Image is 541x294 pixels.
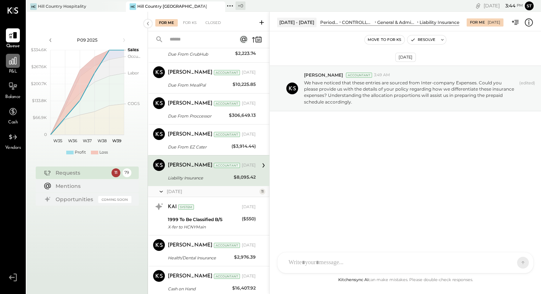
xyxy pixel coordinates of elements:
div: Requests [56,169,108,176]
div: 1999 To Be Classified B/S [168,216,240,223]
div: [PERSON_NAME] [168,131,212,138]
div: $16,407.92 [232,284,256,292]
span: pm [517,3,523,8]
div: Accountant [214,132,240,137]
div: Due From MealPal [168,81,230,89]
text: Occu... [128,54,140,59]
div: System [178,204,194,210]
div: General & Administrative Expenses [377,19,416,25]
span: Vendors [5,145,21,151]
span: Queue [6,43,20,50]
div: HC [130,3,136,10]
div: [PERSON_NAME] [168,162,212,169]
div: [DATE] - [DATE] [277,18,317,27]
div: Loss [99,150,108,155]
div: Accountant [214,243,240,248]
a: Balance [0,79,25,101]
div: $306,649.13 [229,112,256,119]
div: [DATE] [484,2,523,9]
div: [DATE] [167,188,258,195]
text: $200.7K [31,81,47,86]
button: Move to for ks [365,35,404,44]
div: Health/Dental Insurance [168,254,232,262]
text: COGS [128,101,140,106]
text: $334.6K [31,47,47,52]
text: Sales [128,47,139,52]
div: KAI [168,203,177,211]
div: [PERSON_NAME] [168,69,212,76]
text: $133.8K [32,98,47,103]
div: For Me [155,19,178,27]
div: Liability Insurance [420,19,459,25]
div: Period P&L [320,19,338,25]
div: X-fer to HCNYMain [168,223,240,231]
div: [DATE] [395,53,416,62]
div: $10,225.85 [233,81,256,88]
div: Accountant [214,163,240,168]
text: W37 [83,138,92,143]
div: [DATE] [242,242,256,248]
span: 3 : 44 [501,2,516,9]
div: Mentions [56,182,128,190]
text: W36 [68,138,77,143]
div: Liability Insurance [168,174,231,182]
div: Cash on Hand [168,285,230,293]
span: P&L [9,69,17,75]
text: 0 [44,132,47,137]
div: Closed [202,19,224,27]
div: [PERSON_NAME] [168,273,212,280]
span: 3:49 AM [374,72,390,78]
a: Cash [0,105,25,126]
span: [PERSON_NAME] [304,72,343,78]
div: P09 2025 [56,37,119,43]
div: $2,223.74 [235,50,256,57]
text: W38 [97,138,106,143]
div: [PERSON_NAME] [168,242,212,249]
div: Due From GrubHub [168,50,233,58]
div: Due From Proccessor [168,112,227,120]
a: Queue [0,28,25,50]
div: ($550) [242,215,256,223]
span: (edited) [519,80,535,105]
div: [DATE] [242,204,256,210]
a: Vendors [0,130,25,151]
div: $8,095.42 [234,174,256,181]
div: Due From EZ Cater [168,143,229,151]
span: Balance [5,94,21,101]
div: [DATE] [488,20,500,25]
a: P&L [0,54,25,75]
div: For Me [470,20,485,25]
button: st [525,1,534,10]
text: $267.6K [31,64,47,69]
div: copy link [474,2,482,10]
p: We have noticed that these entries are sourced from Inter-company Expenses. Could you please prov... [304,80,516,105]
div: 11 [259,189,265,195]
div: Accountant [214,274,240,279]
div: + 0 [236,1,245,10]
text: W39 [112,138,121,143]
div: [DATE] [242,132,256,137]
div: Accountant [214,101,240,106]
div: HC [30,3,37,10]
div: [DATE] [242,162,256,168]
div: Opportunities [56,196,95,203]
div: Accountant [346,73,372,78]
span: Cash [8,119,18,126]
div: 79 [123,168,131,177]
div: [PERSON_NAME] [168,100,212,107]
div: ($3,914.44) [231,143,256,150]
div: Hill Country [GEOGRAPHIC_DATA] [137,4,207,10]
div: Hill Country Hospitality [38,4,86,10]
div: [DATE] [242,101,256,106]
div: $2,976.39 [234,253,256,261]
button: Resolve [407,35,438,44]
div: For KS [179,19,200,27]
div: Profit [75,150,86,155]
text: Labor [128,70,139,76]
div: 11 [112,168,120,177]
div: [DATE] [242,70,256,76]
div: CONTROLLABLE EXPENSES [342,19,374,25]
div: [DATE] [242,273,256,279]
div: Coming Soon [98,196,131,203]
div: Accountant [214,70,240,75]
